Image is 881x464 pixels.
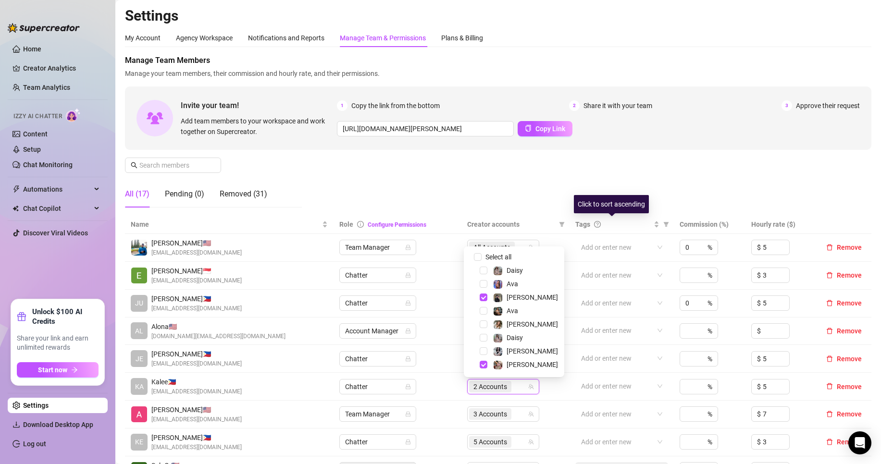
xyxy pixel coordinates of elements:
span: delete [826,383,833,390]
span: delete [826,439,833,445]
div: Notifications and Reports [248,33,324,43]
span: 2 Accounts [473,381,507,392]
a: Home [23,45,41,53]
span: Add team members to your workspace and work together on Supercreator. [181,116,333,137]
button: Start nowarrow-right [17,362,99,378]
span: question-circle [594,221,601,228]
span: 1 [337,100,347,111]
div: Plans & Billing [441,33,483,43]
span: Automations [23,182,91,197]
span: [PERSON_NAME] 🇺🇸 [151,404,242,415]
span: Remove [837,383,862,391]
span: Kalee 🇵🇭 [151,377,242,387]
a: Content [23,130,48,138]
span: lock [405,356,411,362]
span: [PERSON_NAME] [507,320,558,328]
span: Chatter [345,352,410,366]
input: Search members [139,160,208,171]
span: KA [135,381,144,392]
span: delete [826,272,833,279]
img: Sadie [494,347,502,356]
th: Hourly rate ($) [745,215,817,234]
span: arrow-right [71,366,78,373]
a: Team Analytics [23,84,70,91]
span: [PERSON_NAME] [507,361,558,368]
img: Daisy [494,267,502,275]
span: lock [405,272,411,278]
span: Team Manager [345,240,410,255]
span: lock [405,244,411,250]
span: thunderbolt [12,185,20,193]
span: Alona 🇺🇸 [151,321,285,332]
span: Daisy [507,334,523,342]
button: Remove [822,297,866,309]
span: [PERSON_NAME] [507,347,558,355]
span: delete [826,328,833,334]
span: filter [663,221,669,227]
span: [EMAIL_ADDRESS][DOMAIN_NAME] [151,415,242,424]
span: Tags [575,219,590,230]
button: Remove [822,408,866,420]
div: Open Intercom Messenger [848,431,871,454]
span: delete [826,244,833,251]
span: 3 Accounts [473,409,507,419]
span: lock [405,384,411,390]
span: info-circle [357,221,364,228]
a: Chat Monitoring [23,161,73,169]
img: Anna [494,293,502,302]
span: Copy the link from the bottom [351,100,440,111]
span: Manage Team Members [125,55,871,66]
div: Removed (31) [220,188,267,200]
span: [PERSON_NAME] 🇸🇬 [151,266,242,276]
span: Remove [837,244,862,251]
span: Manage your team members, their commission and hourly rate, and their permissions. [125,68,871,79]
img: Ava [494,307,502,316]
img: Eduardo Leon Jr [131,268,147,283]
div: All (17) [125,188,149,200]
button: Remove [822,242,866,253]
span: [PERSON_NAME] 🇵🇭 [151,432,242,443]
img: logo-BBDzfeDw.svg [8,23,80,33]
span: Select tree node [480,334,487,342]
span: All Accounts [469,242,515,253]
span: [PERSON_NAME] 🇵🇭 [151,349,242,359]
span: Team Manager [345,407,410,421]
span: JE [136,354,143,364]
span: [EMAIL_ADDRESS][DOMAIN_NAME] [151,248,242,257]
span: Copy Link [535,125,565,133]
span: Role [339,220,353,228]
span: 2 Accounts [469,381,511,392]
button: Remove [822,325,866,337]
img: Chat Copilot [12,205,19,212]
a: Discover Viral Videos [23,229,88,237]
span: [EMAIL_ADDRESS][DOMAIN_NAME] [151,276,242,285]
span: Name [131,219,320,230]
span: team [528,244,534,250]
span: All Accounts [473,242,510,253]
span: Select tree node [480,307,487,315]
span: Select all [482,252,515,262]
span: JU [135,298,143,308]
span: Remove [837,410,862,418]
span: AL [135,326,143,336]
div: Pending (0) [165,188,204,200]
strong: Unlock $100 AI Credits [32,307,99,326]
span: 5 Accounts [473,437,507,447]
span: [PERSON_NAME] [507,293,558,301]
span: Approve their request [796,100,860,111]
span: gift [17,312,26,321]
th: Name [125,215,334,234]
span: [DOMAIN_NAME][EMAIL_ADDRESS][DOMAIN_NAME] [151,332,285,341]
span: filter [559,221,565,227]
button: Copy Link [518,121,572,136]
img: Ava [494,280,502,289]
a: Setup [23,146,41,153]
span: Ava [507,307,518,315]
span: Invite your team! [181,99,337,111]
span: Select tree node [480,361,487,368]
div: My Account [125,33,161,43]
span: [EMAIL_ADDRESS][DOMAIN_NAME] [151,443,242,452]
span: 3 Accounts [469,408,511,420]
span: Select tree node [480,347,487,355]
span: search [131,162,137,169]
